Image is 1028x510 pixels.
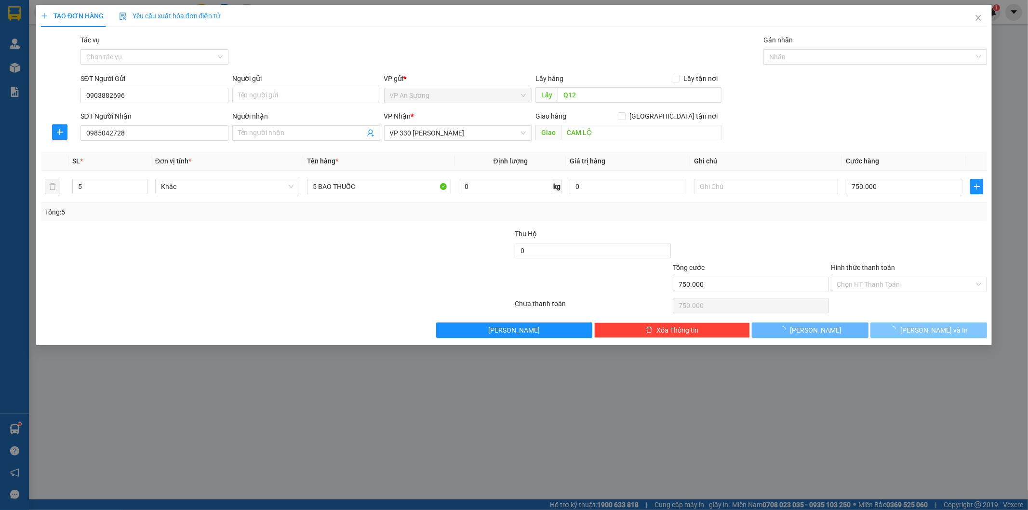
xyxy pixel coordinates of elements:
img: icon [119,13,127,20]
div: VP gửi [384,73,532,84]
span: Lấy hàng [535,75,563,82]
div: SĐT Người Nhận [80,111,228,121]
span: Lấy tận nơi [680,73,721,84]
label: Hình thức thanh toán [831,264,895,271]
button: [PERSON_NAME] và In [870,322,987,338]
span: user-add [367,129,374,137]
span: Lấy [535,87,558,103]
span: plus [53,128,67,136]
span: Thu Hộ [515,230,537,238]
button: plus [970,179,983,194]
span: Tổng cước [673,264,705,271]
span: TẠO ĐƠN HÀNG [41,12,104,20]
label: Gán nhãn [763,36,793,44]
span: Đơn vị tính [155,157,191,165]
div: Chưa thanh toán [514,298,672,315]
button: [PERSON_NAME] [752,322,868,338]
span: SL [72,157,80,165]
button: Close [965,5,992,32]
span: [PERSON_NAME] [488,325,540,336]
span: kg [552,179,562,194]
button: plus [52,124,67,140]
span: [PERSON_NAME] và In [900,325,968,336]
span: Định lượng [494,157,528,165]
span: Cước hàng [846,157,879,165]
span: Yêu cầu xuất hóa đơn điện tử [119,12,221,20]
span: loading [890,326,900,333]
input: Ghi Chú [694,179,838,194]
span: Tên hàng [307,157,338,165]
span: Giao [535,125,561,140]
label: Tác vụ [80,36,100,44]
span: VP An Sương [390,88,526,103]
span: plus [971,183,983,190]
span: plus [41,13,48,19]
span: close [975,14,982,22]
input: VD: Bàn, Ghế [307,179,451,194]
span: loading [779,326,790,333]
span: Xóa Thông tin [656,325,698,336]
span: VP 330 Lê Duẫn [390,126,526,140]
span: Khác [161,179,294,194]
button: deleteXóa Thông tin [594,322,750,338]
div: Người gửi [232,73,380,84]
input: 0 [570,179,686,194]
span: Giá trị hàng [570,157,605,165]
span: [PERSON_NAME] [790,325,841,336]
div: SĐT Người Gửi [80,73,228,84]
div: Tổng: 5 [45,207,397,217]
input: Dọc đường [558,87,721,103]
span: VP Nhận [384,112,411,120]
span: [GEOGRAPHIC_DATA] tận nơi [626,111,721,121]
button: delete [45,179,60,194]
button: [PERSON_NAME] [436,322,592,338]
span: delete [646,326,653,334]
th: Ghi chú [690,152,842,171]
input: Dọc đường [561,125,721,140]
div: Người nhận [232,111,380,121]
span: Giao hàng [535,112,566,120]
